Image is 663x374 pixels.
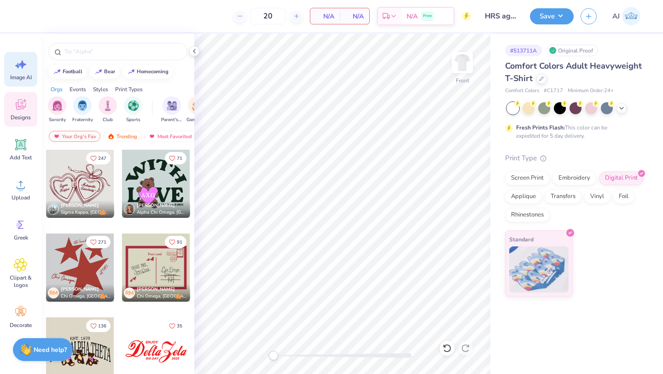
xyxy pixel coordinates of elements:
strong: Need help? [34,345,67,354]
img: trending.gif [107,133,115,140]
div: Accessibility label [269,351,278,360]
span: Chi Omega, [GEOGRAPHIC_DATA] [137,293,186,300]
div: Screen Print [505,171,550,185]
button: filter button [48,96,66,123]
img: Standard [509,246,569,292]
img: Club Image [103,100,113,111]
span: Greek [14,234,28,241]
span: [PERSON_NAME] [137,286,175,292]
span: Upload [12,194,30,201]
button: filter button [72,96,93,123]
button: homecoming [122,65,173,79]
span: Sigma Kappa, [GEOGRAPHIC_DATA] [61,209,110,216]
span: 247 [98,156,106,161]
span: 91 [177,240,182,245]
div: Rhinestones [505,208,550,222]
img: Alaina Jones [622,7,640,25]
span: Free [423,13,432,19]
div: RM [48,287,59,298]
span: Comfort Colors Adult Heavyweight T-Shirt [505,60,642,84]
div: RM [124,287,135,298]
div: # 513711A [505,45,542,56]
img: trend_line.gif [95,69,102,75]
span: Alpha Chi Omega, [GEOGRAPHIC_DATA][US_STATE] [137,209,186,216]
button: bear [90,65,119,79]
button: football [48,65,87,79]
span: # C1717 [544,87,563,95]
span: N/A [407,12,418,21]
button: filter button [99,96,117,123]
span: N/A [345,12,364,21]
div: This color can be expedited for 5 day delivery. [516,123,629,140]
button: Like [165,320,186,332]
img: Game Day Image [192,100,203,111]
span: Sports [126,117,140,123]
div: filter for Fraternity [72,96,93,123]
span: [PERSON_NAME] [137,202,175,209]
button: filter button [186,96,208,123]
div: filter for Sports [124,96,142,123]
button: Like [165,152,186,164]
div: Embroidery [552,171,596,185]
span: Clipart & logos [6,274,36,289]
img: most_fav.gif [53,133,60,140]
div: football [63,69,82,74]
span: Game Day [186,117,208,123]
img: Parent's Weekend Image [167,100,177,111]
span: 71 [177,156,182,161]
div: Foil [613,190,634,204]
img: most_fav.gif [148,133,156,140]
img: Fraternity Image [77,100,87,111]
span: Standard [509,234,534,244]
div: filter for Sorority [48,96,66,123]
span: Club [103,117,113,123]
span: N/A [316,12,334,21]
span: [PERSON_NAME] [61,286,99,292]
button: Like [165,236,186,248]
div: Print Type [505,153,645,164]
div: Original Proof [547,45,598,56]
span: 271 [98,240,106,245]
span: AJ [612,11,620,22]
button: Like [86,152,110,164]
input: Try "Alpha" [64,47,181,56]
span: Fraternity [72,117,93,123]
div: Print Types [115,85,143,93]
div: filter for Game Day [186,96,208,123]
span: [PERSON_NAME] [61,202,99,209]
span: Add Text [10,154,32,161]
div: Orgs [51,85,63,93]
div: Digital Print [599,171,644,185]
div: bear [104,69,115,74]
input: Untitled Design [478,7,523,25]
div: Events [70,85,86,93]
span: Decorate [10,321,32,329]
img: trend_line.gif [53,69,61,75]
a: AJ [608,7,645,25]
div: Most Favorited [144,131,196,142]
span: 136 [98,324,106,328]
span: Image AI [10,74,32,81]
span: Sorority [49,117,66,123]
button: Save [530,8,574,24]
button: filter button [124,96,142,123]
button: Like [86,320,110,332]
span: Comfort Colors [505,87,539,95]
span: Parent's Weekend [161,117,182,123]
div: Styles [93,85,108,93]
span: Minimum Order: 24 + [568,87,614,95]
img: trend_line.gif [128,69,135,75]
div: filter for Parent's Weekend [161,96,182,123]
div: Vinyl [584,190,610,204]
div: Transfers [545,190,582,204]
span: 35 [177,324,182,328]
div: homecoming [137,69,169,74]
button: filter button [161,96,182,123]
span: Chi Omega, [GEOGRAPHIC_DATA] [61,293,110,300]
div: Your Org's Fav [49,131,100,142]
div: filter for Club [99,96,117,123]
img: Sports Image [128,100,139,111]
span: Designs [11,114,31,121]
img: Front [453,53,471,72]
button: Like [86,236,110,248]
